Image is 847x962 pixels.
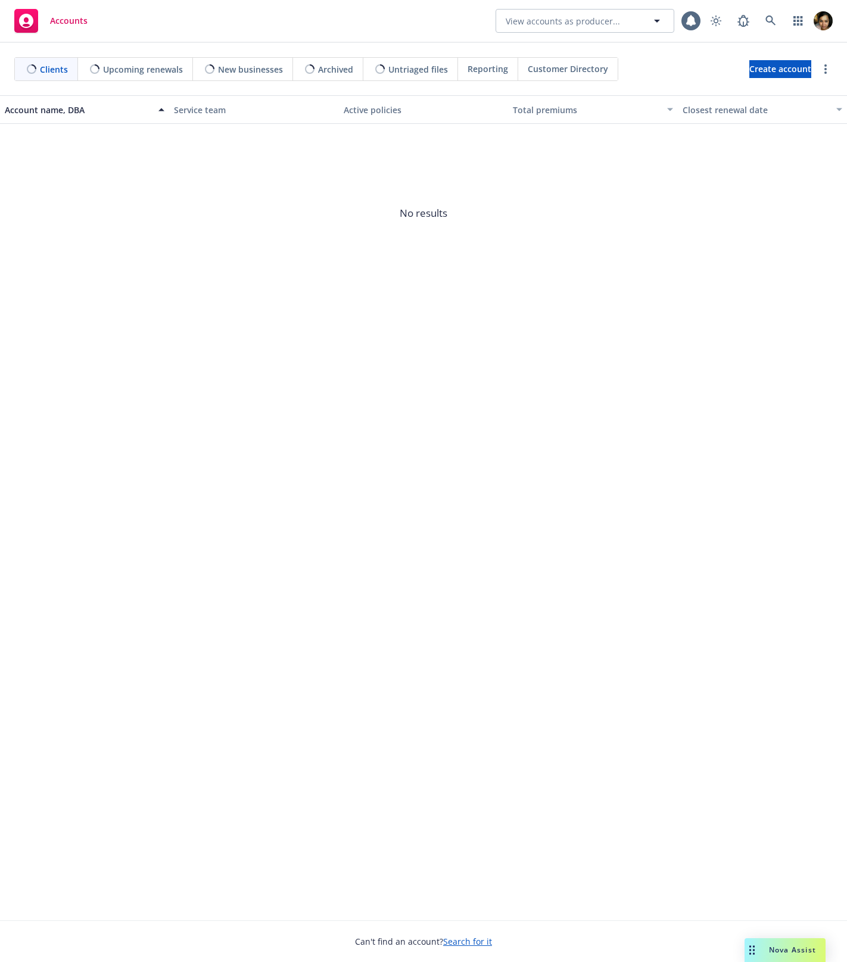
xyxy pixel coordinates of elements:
span: Clients [40,63,68,76]
span: Accounts [50,16,88,26]
span: Upcoming renewals [103,63,183,76]
span: Reporting [468,63,508,75]
div: Service team [174,104,334,116]
div: Active policies [344,104,503,116]
div: Drag to move [745,938,759,962]
a: Search [759,9,783,33]
div: Account name, DBA [5,104,151,116]
button: View accounts as producer... [496,9,674,33]
span: Nova Assist [769,945,816,955]
button: Closest renewal date [678,95,847,124]
span: Create account [749,58,811,80]
a: Search for it [443,936,492,947]
span: View accounts as producer... [506,15,620,27]
a: more [818,62,833,76]
button: Active policies [339,95,508,124]
a: Toggle theme [704,9,728,33]
span: Can't find an account? [355,935,492,948]
span: New businesses [218,63,283,76]
button: Service team [169,95,338,124]
img: photo [814,11,833,30]
a: Report a Bug [731,9,755,33]
a: Switch app [786,9,810,33]
a: Create account [749,60,811,78]
div: Total premiums [513,104,659,116]
div: Closest renewal date [683,104,829,116]
span: Customer Directory [528,63,608,75]
span: Archived [318,63,353,76]
span: Untriaged files [388,63,448,76]
a: Accounts [10,4,92,38]
button: Total premiums [508,95,677,124]
button: Nova Assist [745,938,826,962]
